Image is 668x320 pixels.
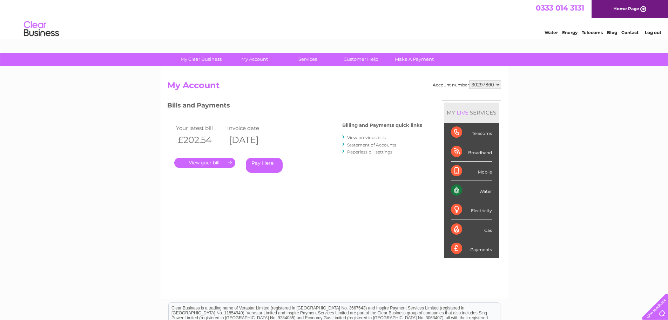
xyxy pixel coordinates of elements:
[167,100,422,113] h3: Bills and Payments
[451,162,492,181] div: Mobile
[451,200,492,220] div: Electricity
[342,123,422,128] h4: Billing and Payments quick links
[536,4,584,12] a: 0333 014 3131
[225,133,277,147] th: [DATE]
[451,123,492,142] div: Telecoms
[332,53,390,66] a: Customer Help
[174,158,235,168] a: .
[225,123,277,133] td: Invoice date
[347,142,396,148] a: Statement of Accounts
[451,181,492,200] div: Water
[225,53,283,66] a: My Account
[621,30,639,35] a: Contact
[169,4,500,34] div: Clear Business is a trading name of Verastar Limited (registered in [GEOGRAPHIC_DATA] No. 3667643...
[451,239,492,258] div: Payments
[444,103,499,123] div: MY SERVICES
[582,30,603,35] a: Telecoms
[385,53,443,66] a: Make A Payment
[433,80,501,89] div: Account number
[451,142,492,162] div: Broadband
[455,109,470,116] div: LIVE
[347,135,386,140] a: View previous bills
[451,220,492,239] div: Gas
[645,30,661,35] a: Log out
[279,53,337,66] a: Services
[174,123,225,133] td: Your latest bill
[562,30,578,35] a: Energy
[167,80,501,94] h2: My Account
[607,30,617,35] a: Blog
[23,18,59,40] img: logo.png
[174,133,225,147] th: £202.54
[172,53,230,66] a: My Clear Business
[545,30,558,35] a: Water
[347,149,392,155] a: Paperless bill settings
[246,158,283,173] a: Pay Here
